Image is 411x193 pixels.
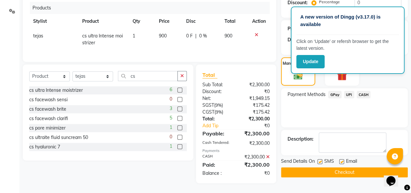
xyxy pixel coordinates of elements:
span: | [195,33,197,39]
span: Payment Methods [288,91,326,98]
a: Add Tip [198,122,242,129]
p: Click on ‘Update’ or refersh browser to get the latest version. [296,38,399,52]
div: Description: [288,136,314,143]
span: 0 [170,133,172,140]
div: Product Total: [288,25,318,32]
span: CGST [202,109,214,115]
span: UPI [344,91,354,98]
div: cs facewash clarifi [29,115,68,122]
span: Total [202,72,217,78]
p: A new version of Dingg (v3.17.0) is available [300,13,395,28]
button: Checkout [281,167,408,177]
img: _cash.svg [291,70,306,81]
span: 900 [159,33,166,39]
span: 0 F [186,33,193,39]
div: Paid: [198,161,236,169]
div: ₹175.42 [236,102,275,109]
button: Update [296,55,325,68]
span: 9% [215,103,222,108]
div: ₹2,300.00 [236,116,275,122]
span: 9% [216,109,222,115]
div: Cash Tendered: [198,140,236,147]
div: cs facewash brite [29,106,66,113]
input: Search or Scan [118,71,178,81]
th: Disc [182,14,221,29]
div: Balance : [198,170,236,177]
th: Price [155,14,182,29]
div: ₹2,300.00 [236,140,275,147]
span: Email [346,158,357,166]
div: ₹1,949.15 [236,95,275,102]
span: 1 [170,143,172,150]
div: CASH [198,154,236,160]
div: Discount: [198,88,236,95]
div: Discount: [288,36,308,43]
span: GPay [328,91,341,98]
div: ( ) [198,109,236,116]
th: Stylist [29,14,78,29]
div: Total: [198,116,236,122]
span: tejas [33,33,43,39]
iframe: chat widget [384,167,405,186]
div: ( ) [198,102,236,109]
th: Product [78,14,128,29]
th: Qty [128,14,155,29]
span: 0 [170,96,172,103]
span: 1 [132,33,135,39]
span: 900 [225,33,232,39]
div: Sub Total: [198,81,236,88]
div: cs ultra lntense moistrizer [29,87,83,94]
div: ₹175.42 [236,109,275,116]
th: Total [221,14,248,29]
th: Action [248,14,270,29]
div: cs ultraite fluid suncream 50 [29,134,88,141]
span: 6 [170,86,172,93]
label: Manual Payment [283,61,314,66]
img: _gift.svg [334,70,350,82]
div: ₹2,300.00 [236,130,275,137]
div: Net: [198,95,236,102]
div: cs facewash sensi [29,96,68,103]
div: ₹2,300.00 [236,161,275,169]
div: Payable: [198,130,236,137]
div: ₹0 [242,122,275,129]
div: ₹0 [236,88,275,95]
span: Send Details On [281,158,315,166]
div: ₹2,300.00 [236,81,275,88]
div: ₹0 [236,170,275,177]
div: cs pore minimizer [29,125,66,131]
span: SGST [202,102,214,108]
span: 0 % [199,33,207,39]
div: ₹2,300.00 [236,154,275,160]
span: SMS [324,158,334,166]
div: Products [30,2,275,14]
span: cs ultra lntense moistrizer [82,33,123,46]
span: 1 [170,124,172,131]
div: cs hyaluronic 7 [29,144,60,150]
div: Payments [202,148,270,154]
span: 5 [170,115,172,121]
span: CASH [357,91,371,98]
span: 3 [170,105,172,112]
